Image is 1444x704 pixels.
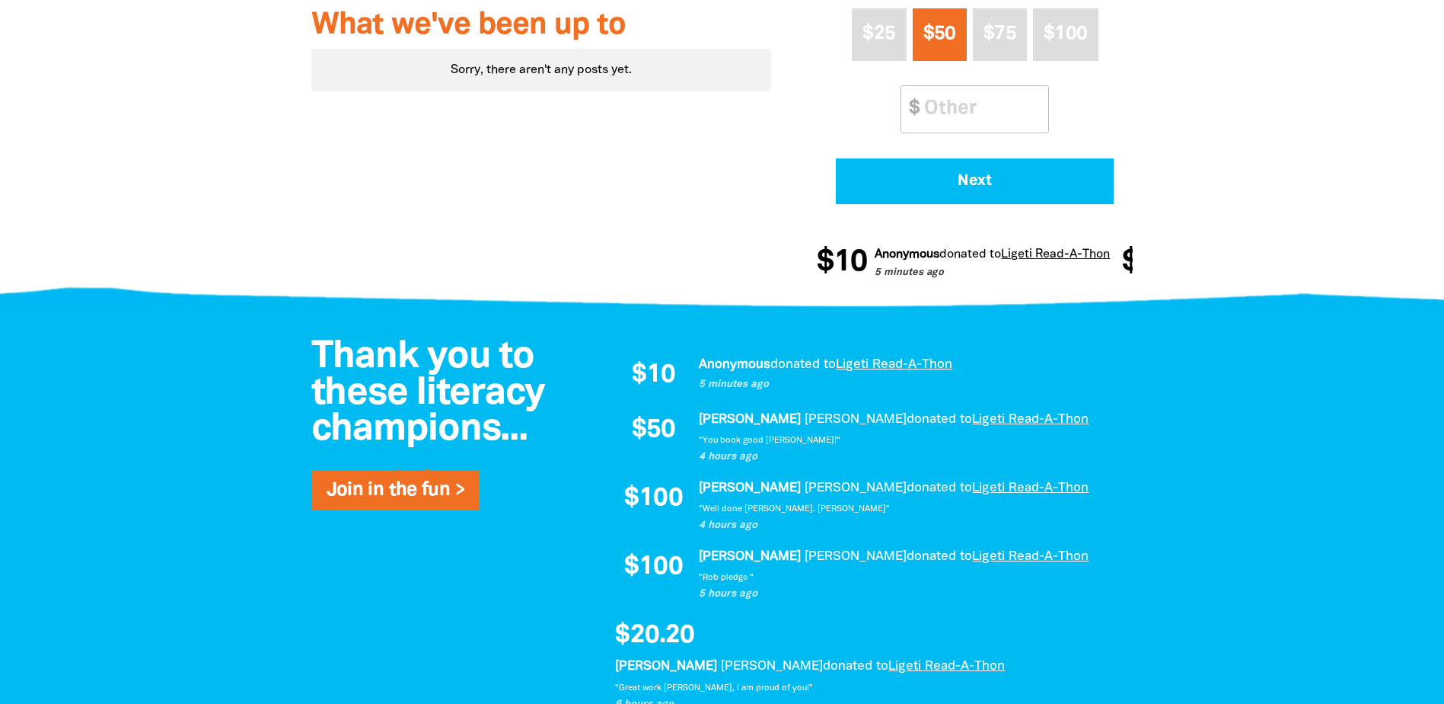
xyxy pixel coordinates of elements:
[913,8,967,61] button: $50
[699,518,1117,533] p: 4 hours ago
[875,249,939,260] em: Anonymous
[972,414,1089,425] a: Ligeti Read-A-Thon
[888,661,1005,672] a: Ligeti Read-A-Thon
[913,86,1048,133] input: Other
[615,661,717,672] em: [PERSON_NAME]
[699,437,840,444] em: "You book good [PERSON_NAME]!"
[923,25,956,43] span: $50
[1122,248,1172,278] span: $50
[875,266,1110,281] p: 5 minutes ago
[972,551,1089,562] a: Ligeti Read-A-Thon
[632,418,675,443] span: $50
[805,551,907,562] em: [PERSON_NAME]
[836,359,952,370] a: Ligeti Read-A-Thon
[615,684,813,692] em: "Great work [PERSON_NAME], I am proud of you!"
[632,363,675,389] span: $10
[624,486,683,512] span: $100
[836,158,1114,204] button: Pay with Credit Card
[699,377,1117,392] p: 5 minutes ago
[1033,8,1098,61] button: $100
[817,238,1133,287] div: Donation stream
[615,623,694,649] span: $20.20
[699,359,770,370] em: Anonymous
[857,174,1093,189] span: Next
[901,86,920,133] span: $
[311,9,772,43] h3: What we've been up to
[983,25,1016,43] span: $75
[770,359,836,370] span: donated to
[939,249,1001,260] span: donated to
[327,482,464,499] a: Join in the fun >
[699,551,801,562] em: [PERSON_NAME]
[699,414,801,425] em: [PERSON_NAME]
[852,8,906,61] button: $25
[805,414,907,425] em: [PERSON_NAME]
[973,8,1027,61] button: $75
[907,482,972,494] span: donated to
[624,555,683,581] span: $100
[862,25,895,43] span: $25
[817,248,867,278] span: $10
[1044,25,1087,43] span: $100
[311,340,545,447] span: Thank you to these literacy champions...
[699,574,754,581] em: "Rob pledge "
[1001,249,1110,260] a: Ligeti Read-A-Thon
[907,551,972,562] span: donated to
[823,661,888,672] span: donated to
[721,661,823,672] em: [PERSON_NAME]
[805,482,907,494] em: [PERSON_NAME]
[699,482,801,494] em: [PERSON_NAME]
[311,49,772,91] div: Sorry, there aren't any posts yet.
[699,505,890,513] em: "Well done [PERSON_NAME]. [PERSON_NAME]"
[972,482,1089,494] a: Ligeti Read-A-Thon
[699,587,1117,602] p: 5 hours ago
[699,450,1117,465] p: 4 hours ago
[907,414,972,425] span: donated to
[311,49,772,91] div: Paginated content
